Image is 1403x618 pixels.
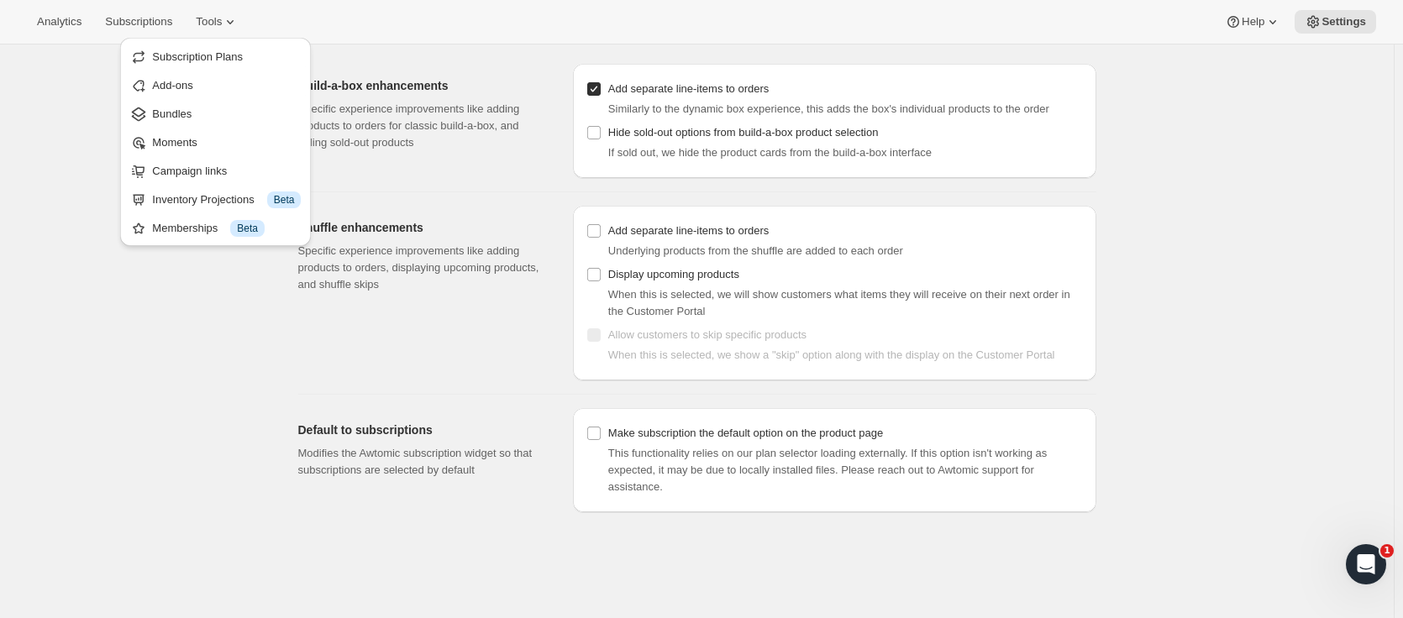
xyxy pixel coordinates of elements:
span: Campaign links [152,165,227,177]
span: If sold out, we hide the product cards from the build-a-box interface [608,146,932,159]
span: Settings [1322,15,1366,29]
span: Add separate line-items to orders [608,224,769,237]
span: Tools [196,15,222,29]
button: Moments [125,128,306,155]
button: Inventory Projections [125,186,306,212]
span: Allow customers to skip specific products [608,328,807,341]
iframe: Intercom live chat [1346,544,1386,584]
span: Underlying products from the shuffle are added to each order [608,244,903,257]
span: This functionality relies on our plan selector loading externally. If this option isn't working a... [608,447,1048,493]
h2: Build-a-box enhancements [298,77,546,94]
div: Inventory Projections [152,191,301,208]
span: Similarly to the dynamic box experience, this adds the box's individual products to the order [608,102,1049,115]
p: Specific experience improvements like adding products to orders for classic build-a-box, and hidi... [298,101,546,151]
button: Add-ons [125,71,306,98]
h2: Default to subscriptions [298,422,546,438]
span: Subscription Plans [152,50,243,63]
button: Bundles [125,100,306,127]
span: Analytics [37,15,81,29]
span: Display upcoming products [608,268,739,280]
button: Settings [1295,10,1376,34]
button: Analytics [27,10,92,34]
span: Beta [237,222,258,235]
span: Bundles [152,107,192,120]
span: Help [1242,15,1264,29]
button: Memberships [125,214,306,241]
span: Subscriptions [105,15,172,29]
span: When this is selected, we show a "skip" option along with the display on the Customer Portal [608,348,1055,361]
span: Add-ons [152,79,192,92]
button: Tools [186,10,249,34]
span: 1 [1380,544,1394,558]
button: Subscription Plans [125,43,306,70]
div: Memberships [152,220,301,237]
button: Help [1215,10,1291,34]
span: Make subscription the default option on the product page [608,427,883,439]
button: Campaign links [125,157,306,184]
span: Add separate line-items to orders [608,82,769,95]
span: Beta [274,193,295,207]
span: Hide sold-out options from build-a-box product selection [608,126,879,139]
p: Modifies the Awtomic subscription widget so that subscriptions are selected by default [298,445,546,479]
span: Moments [152,136,197,149]
h2: Shuffle enhancements [298,219,546,236]
p: Specific experience improvements like adding products to orders, displaying upcoming products, an... [298,243,546,293]
span: When this is selected, we will show customers what items they will receive on their next order in... [608,288,1070,317]
button: Subscriptions [95,10,182,34]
